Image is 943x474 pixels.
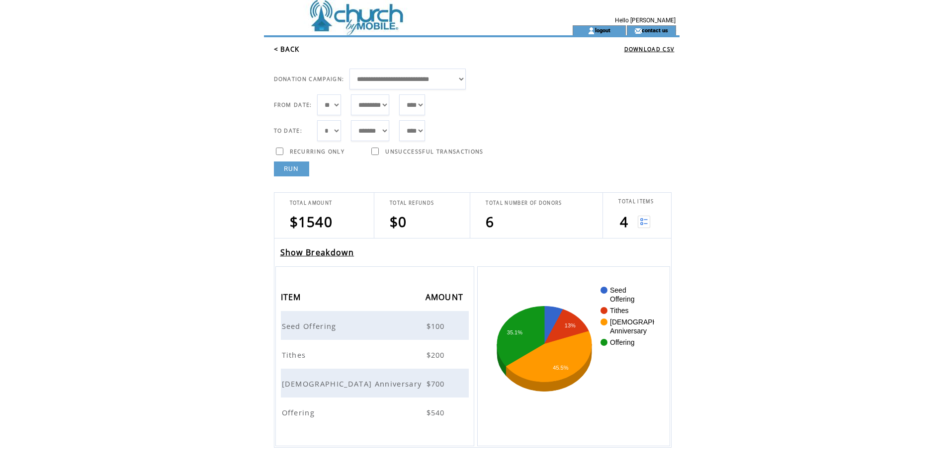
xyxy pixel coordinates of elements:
[427,379,447,389] span: $700
[282,321,339,331] span: Seed Offering
[282,407,318,416] a: Offering
[638,216,650,228] img: View list
[427,321,447,331] span: $100
[486,200,562,206] span: TOTAL NUMBER OF DONORS
[282,378,425,387] a: [DEMOGRAPHIC_DATA] Anniversary
[642,27,668,33] a: contact us
[390,200,434,206] span: TOTAL REFUNDS
[624,46,675,53] a: DOWNLOAD CSV
[620,212,628,231] span: 4
[588,27,595,35] img: account_icon.gif
[610,295,635,303] text: Offering
[595,27,610,33] a: logout
[493,282,654,431] svg: A chart.
[281,289,304,308] span: ITEM
[610,318,688,326] text: [DEMOGRAPHIC_DATA]
[426,289,466,308] span: AMOUNT
[290,212,333,231] span: $1540
[390,212,407,231] span: $0
[634,27,642,35] img: contact_us_icon.gif
[427,407,447,417] span: $540
[282,350,309,360] span: Tithes
[290,200,333,206] span: TOTAL AMOUNT
[610,338,635,346] text: Offering
[280,247,354,258] a: Show Breakdown
[274,161,309,176] a: RUN
[610,307,629,315] text: Tithes
[274,101,312,108] span: FROM DATE:
[618,198,654,205] span: TOTAL ITEMS
[385,148,483,155] span: UNSUCCESSFUL TRANSACTIONS
[427,350,447,360] span: $200
[610,286,626,294] text: Seed
[615,17,676,24] span: Hello [PERSON_NAME]
[274,45,300,54] a: < BACK
[290,148,345,155] span: RECURRING ONLY
[282,320,339,329] a: Seed Offering
[274,76,344,82] span: DONATION CAMPAIGN:
[281,294,304,300] a: ITEM
[282,407,318,417] span: Offering
[507,329,522,335] text: 35.1%
[610,327,647,335] text: Anniversary
[274,127,303,134] span: TO DATE:
[565,322,576,328] text: 13%
[553,365,569,371] text: 45.5%
[426,294,466,300] a: AMOUNT
[282,379,425,389] span: [DEMOGRAPHIC_DATA] Anniversary
[486,212,494,231] span: 6
[282,349,309,358] a: Tithes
